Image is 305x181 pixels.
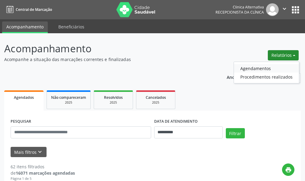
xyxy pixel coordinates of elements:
[234,64,299,73] a: Agendamentos
[281,5,288,12] i: 
[11,147,47,157] button: Mais filtroskeyboard_arrow_down
[146,95,166,100] span: Cancelados
[4,41,212,56] p: Acompanhamento
[16,7,52,12] span: Central de Marcação
[16,170,75,176] strong: 16071 marcações agendadas
[4,5,52,15] a: Central de Marcação
[51,95,86,100] span: Não compareceram
[51,100,86,105] div: 2025
[11,163,75,170] div: 62 itens filtrados
[279,3,290,16] button: 
[285,166,292,173] i: print
[234,62,299,83] ul: Relatórios
[2,21,48,33] a: Acompanhamento
[11,170,75,176] div: de
[226,128,245,138] button: Filtrar
[227,73,280,81] p: Ano de acompanhamento
[268,50,299,60] button: Relatórios
[54,21,89,32] a: Beneficiários
[141,100,171,105] div: 2025
[282,163,294,176] button: print
[216,5,264,10] div: Clinica Alternativa
[290,5,301,15] button: apps
[154,117,198,126] label: DATA DE ATENDIMENTO
[266,3,279,16] img: img
[98,100,128,105] div: 2025
[234,73,299,81] a: Procedimentos realizados
[104,95,123,100] span: Resolvidos
[4,56,212,63] p: Acompanhe a situação das marcações correntes e finalizadas
[14,95,34,100] span: Agendados
[216,10,264,15] span: Recepcionista da clínica
[37,149,43,155] i: keyboard_arrow_down
[11,117,31,126] label: PESQUISAR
